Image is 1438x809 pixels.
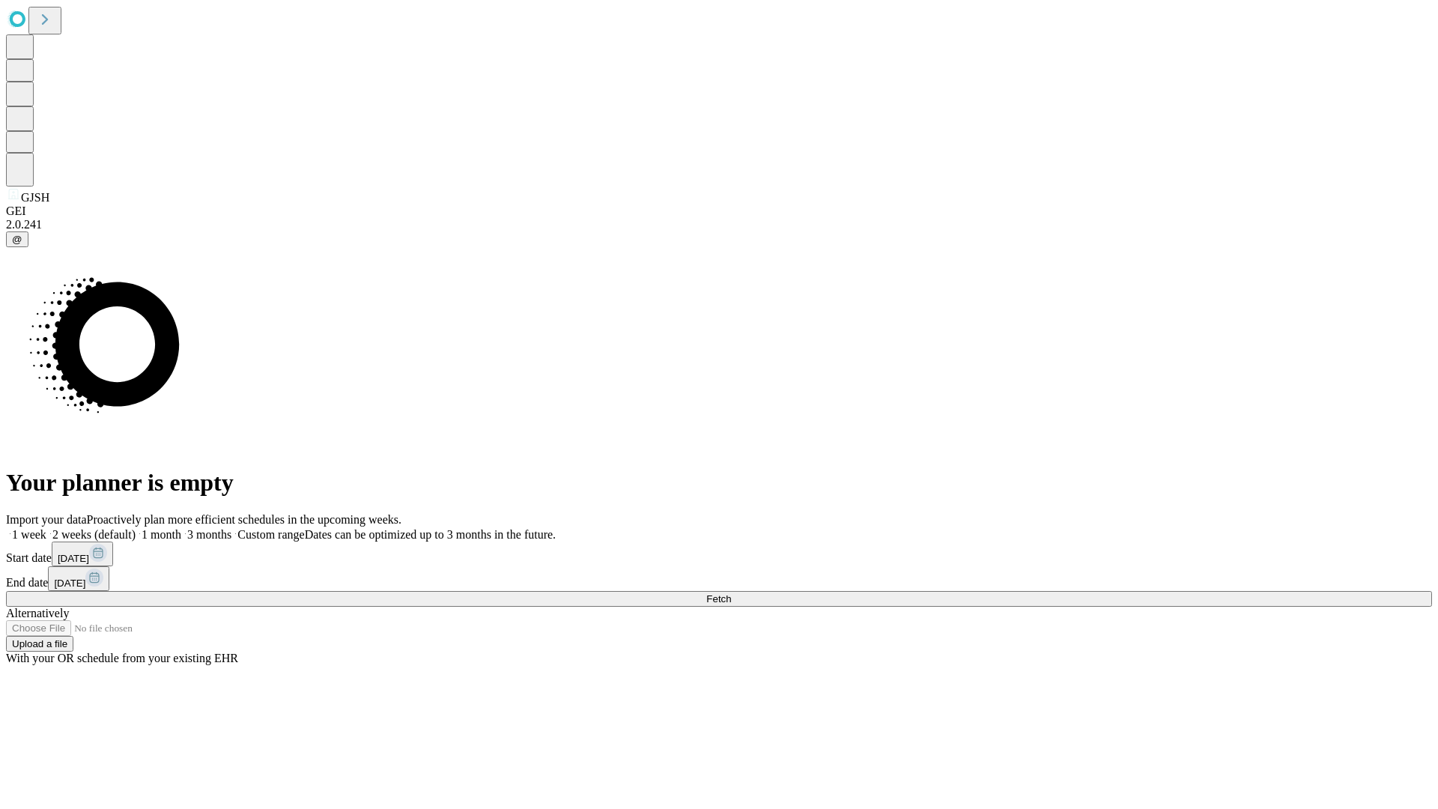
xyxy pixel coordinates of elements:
span: 1 week [12,528,46,541]
span: GJSH [21,191,49,204]
button: Upload a file [6,636,73,652]
span: [DATE] [54,578,85,589]
span: 1 month [142,528,181,541]
span: Fetch [706,593,731,605]
span: [DATE] [58,553,89,564]
div: Start date [6,542,1432,566]
h1: Your planner is empty [6,469,1432,497]
span: With your OR schedule from your existing EHR [6,652,238,664]
div: 2.0.241 [6,218,1432,231]
button: [DATE] [48,566,109,591]
span: Alternatively [6,607,69,619]
span: 3 months [187,528,231,541]
button: @ [6,231,28,247]
button: Fetch [6,591,1432,607]
span: 2 weeks (default) [52,528,136,541]
div: GEI [6,204,1432,218]
span: @ [12,234,22,245]
button: [DATE] [52,542,113,566]
span: Dates can be optimized up to 3 months in the future. [305,528,556,541]
span: Proactively plan more efficient schedules in the upcoming weeks. [87,513,401,526]
span: Custom range [237,528,304,541]
span: Import your data [6,513,87,526]
div: End date [6,566,1432,591]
